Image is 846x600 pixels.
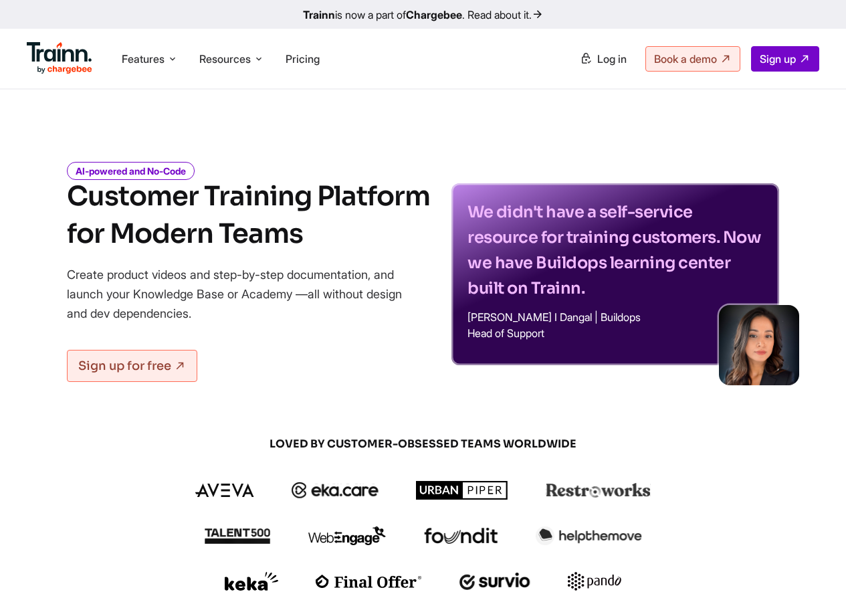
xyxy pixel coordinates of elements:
a: Sign up [751,46,819,72]
p: Create product videos and step-by-step documentation, and launch your Knowledge Base or Academy —... [67,265,421,323]
p: Head of Support [467,328,763,338]
img: sabina-buildops.d2e8138.png [719,305,799,385]
p: We didn't have a self-service resource for training customers. Now we have Buildops learning cent... [467,199,763,301]
img: urbanpiper logo [416,481,508,500]
a: Log in [572,47,635,71]
b: Trainn [303,8,335,21]
h1: Customer Training Platform for Modern Teams [67,178,430,253]
img: ekacare logo [292,482,379,498]
span: Book a demo [654,52,717,66]
img: keka logo [225,572,278,591]
img: webengage logo [308,526,386,545]
span: LOVED BY CUSTOMER-OBSESSED TEAMS WORLDWIDE [102,437,744,452]
span: Features [122,52,165,66]
a: Pricing [286,52,320,66]
span: Log in [597,52,627,66]
iframe: Chat Widget [779,536,846,600]
img: talent500 logo [204,528,271,544]
a: Book a demo [645,46,740,72]
img: foundit logo [423,528,498,544]
span: Resources [199,52,251,66]
img: survio logo [459,573,531,590]
i: AI-powered and No-Code [67,162,195,180]
p: [PERSON_NAME] I Dangal | Buildops [467,312,763,322]
img: aveva logo [195,484,254,497]
a: Sign up for free [67,350,197,382]
img: restroworks logo [546,483,651,498]
img: finaloffer logo [316,575,422,588]
b: Chargebee [406,8,462,21]
img: helpthemove logo [536,526,642,545]
img: Trainn Logo [27,42,92,74]
img: pando logo [568,572,621,591]
span: Sign up [760,52,796,66]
